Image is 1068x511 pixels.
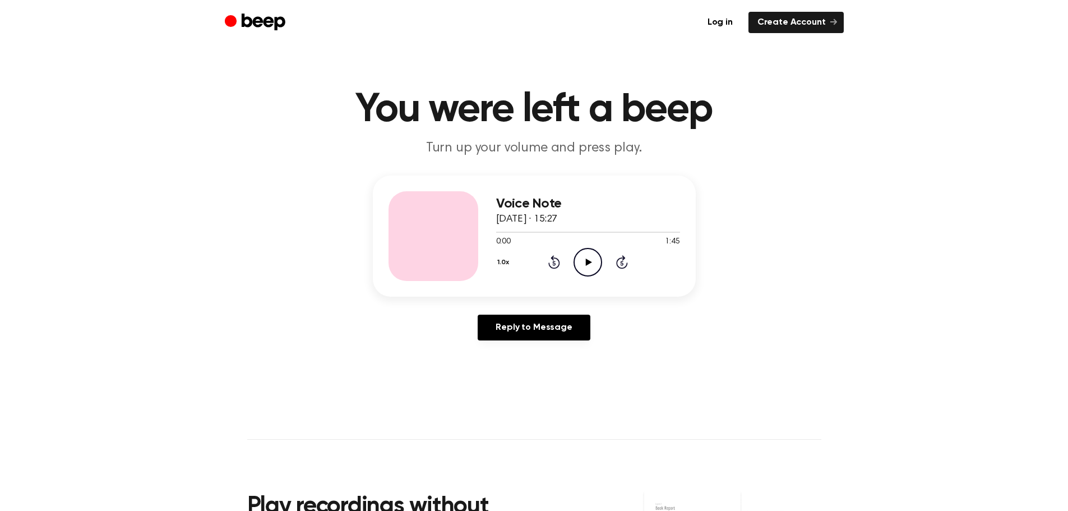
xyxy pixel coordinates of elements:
[496,253,514,272] button: 1.0x
[665,236,679,248] span: 1:45
[478,315,590,340] a: Reply to Message
[496,196,680,211] h3: Voice Note
[247,90,821,130] h1: You were left a beep
[748,12,844,33] a: Create Account
[699,12,742,33] a: Log in
[319,139,750,158] p: Turn up your volume and press play.
[496,236,511,248] span: 0:00
[496,214,558,224] span: [DATE] · 15:27
[225,12,288,34] a: Beep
